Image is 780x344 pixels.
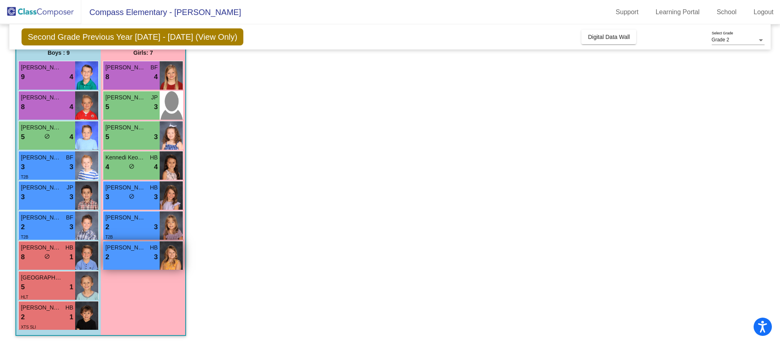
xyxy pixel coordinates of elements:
[105,252,109,262] span: 2
[21,72,24,82] span: 9
[21,213,61,222] span: [PERSON_NAME]
[129,163,134,169] span: do_not_disturb_alt
[105,132,109,142] span: 5
[105,123,146,132] span: [PERSON_NAME]
[105,162,109,172] span: 4
[21,93,61,102] span: [PERSON_NAME]
[69,252,73,262] span: 1
[21,303,61,312] span: [PERSON_NAME]
[649,6,706,19] a: Learning Portal
[609,6,645,19] a: Support
[21,183,61,192] span: [PERSON_NAME]
[21,282,24,292] span: 5
[21,295,28,299] span: HLT
[105,183,146,192] span: [PERSON_NAME]
[21,192,24,202] span: 3
[65,243,73,252] span: HB
[105,243,146,252] span: [PERSON_NAME]
[16,45,101,61] div: Boys : 9
[129,193,134,199] span: do_not_disturb_alt
[154,72,158,82] span: 4
[105,213,146,222] span: [PERSON_NAME]
[66,153,74,162] span: BF
[154,222,158,232] span: 3
[105,102,109,112] span: 5
[105,235,113,239] span: T2B
[105,63,146,72] span: [PERSON_NAME]
[69,282,73,292] span: 1
[154,132,158,142] span: 3
[21,252,24,262] span: 8
[105,192,109,202] span: 3
[154,192,158,202] span: 3
[21,123,61,132] span: [PERSON_NAME]
[21,235,28,239] span: T2B
[22,28,243,45] span: Second Grade Previous Year [DATE] - [DATE] (View Only)
[69,222,73,232] span: 3
[150,243,158,252] span: HB
[105,153,146,162] span: Kennedi Keokhamthong
[44,254,50,259] span: do_not_disturb_alt
[21,222,24,232] span: 2
[101,45,185,61] div: Girls: 7
[105,72,109,82] span: 8
[69,132,73,142] span: 4
[69,72,73,82] span: 4
[21,63,61,72] span: [PERSON_NAME]
[21,325,36,329] span: XTS SLI
[710,6,743,19] a: School
[154,162,158,172] span: 4
[67,183,73,192] span: JP
[21,132,24,142] span: 5
[69,102,73,112] span: 4
[151,93,158,102] span: JP
[105,93,146,102] span: [PERSON_NAME]
[69,162,73,172] span: 3
[150,183,158,192] span: HB
[105,222,109,232] span: 2
[21,175,28,179] span: T2B
[712,37,729,43] span: Grade 2
[21,273,61,282] span: [GEOGRAPHIC_DATA]
[588,34,630,40] span: Digital Data Wall
[66,213,74,222] span: BF
[65,303,73,312] span: HB
[81,6,241,19] span: Compass Elementary - [PERSON_NAME]
[69,312,73,322] span: 1
[154,102,158,112] span: 3
[154,252,158,262] span: 3
[747,6,780,19] a: Logout
[44,133,50,139] span: do_not_disturb_alt
[21,243,61,252] span: [PERSON_NAME]
[21,102,24,112] span: 8
[21,312,24,322] span: 2
[581,30,636,44] button: Digital Data Wall
[21,153,61,162] span: [PERSON_NAME]
[69,192,73,202] span: 3
[150,153,158,162] span: HB
[21,162,24,172] span: 3
[151,63,158,72] span: BF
